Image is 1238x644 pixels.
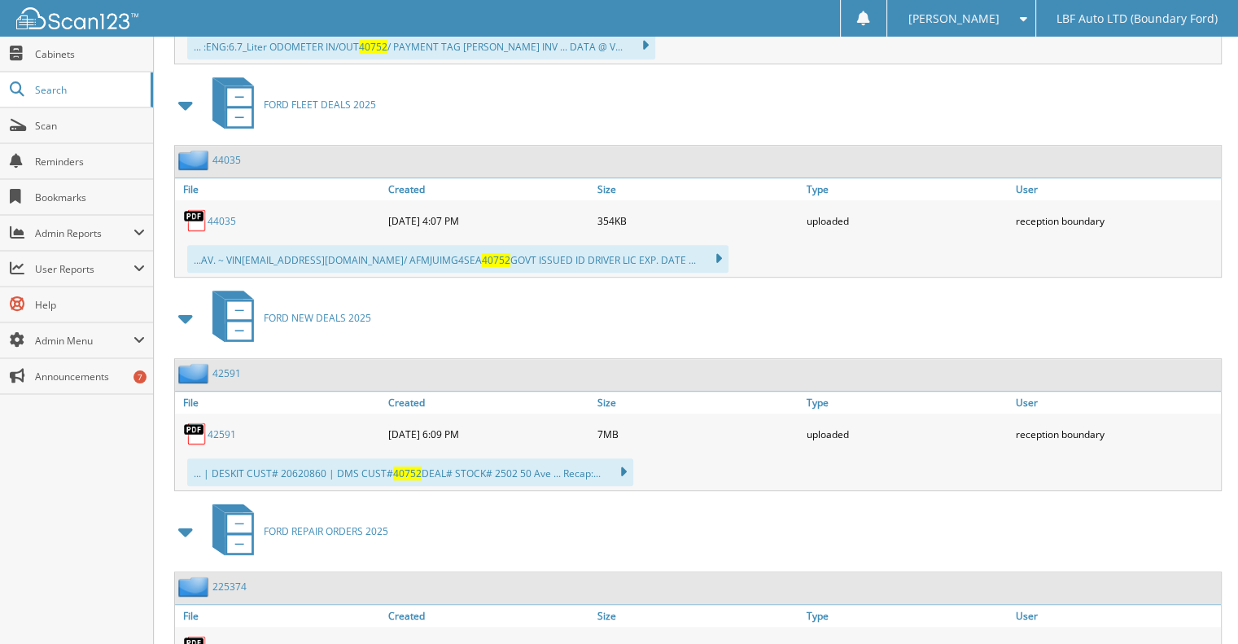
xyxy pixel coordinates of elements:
div: [DATE] 4:07 PM [384,204,593,237]
span: Search [35,83,142,97]
a: Type [803,178,1012,200]
a: Type [803,605,1012,627]
a: User [1012,605,1221,627]
img: folder2.png [178,150,212,170]
span: FORD NEW DEALS 2025 [264,311,371,325]
div: uploaded [803,204,1012,237]
a: 42591 [208,427,236,441]
div: 7 [133,370,147,383]
a: FORD NEW DEALS 2025 [203,286,371,350]
a: User [1012,178,1221,200]
span: FORD REPAIR ORDERS 2025 [264,524,388,538]
div: ...AV. ~ VIN [EMAIL_ADDRESS][DOMAIN_NAME] / AFMJUIMG4SEA GOVT ISSUED ID DRIVER LIC EXP. DATE ... [187,245,728,273]
a: File [175,392,384,414]
img: PDF.png [183,422,208,446]
span: Scan [35,119,145,133]
span: Bookmarks [35,191,145,204]
div: ... | DESKIT CUST# 20620860 | DMS CUST# DEAL# STOCK# 2502 50 Ave ... Recap:... [187,458,633,486]
img: folder2.png [178,363,212,383]
a: Size [593,392,803,414]
span: 40752 [482,253,510,267]
span: User Reports [35,262,133,276]
span: [PERSON_NAME] [908,14,999,24]
div: uploaded [803,418,1012,450]
img: scan123-logo-white.svg [16,7,138,29]
span: FORD FLEET DEALS 2025 [264,98,376,112]
a: Type [803,392,1012,414]
div: [DATE] 6:09 PM [384,418,593,450]
a: 42591 [212,366,241,380]
a: Size [593,178,803,200]
img: PDF.png [183,208,208,233]
a: Created [384,392,593,414]
a: File [175,605,384,627]
a: File [175,178,384,200]
span: 40752 [359,40,387,54]
div: 354KB [593,204,803,237]
span: Admin Reports [35,226,133,240]
span: LBF Auto LTD (Boundary Ford) [1056,14,1218,24]
a: Created [384,605,593,627]
span: Announcements [35,370,145,383]
div: ... :ENG:6.7_Liter ODOMETER IN/OUT / PAYMENT TAG [PERSON_NAME] INV ... DATA @ V... [187,32,655,59]
a: 44035 [208,214,236,228]
a: FORD REPAIR ORDERS 2025 [203,499,388,563]
span: Admin Menu [35,334,133,348]
a: User [1012,392,1221,414]
div: reception boundary [1012,418,1221,450]
span: Reminders [35,155,145,169]
a: 225374 [212,580,247,594]
a: 44035 [212,153,241,167]
div: 7MB [593,418,803,450]
span: Help [35,298,145,312]
a: Created [384,178,593,200]
span: Cabinets [35,47,145,61]
a: Size [593,605,803,627]
div: reception boundary [1012,204,1221,237]
span: 40752 [393,467,422,480]
img: folder2.png [178,576,212,597]
a: FORD FLEET DEALS 2025 [203,72,376,137]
